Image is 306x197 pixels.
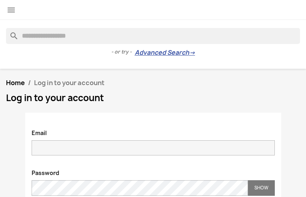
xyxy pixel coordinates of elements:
[6,28,16,38] i: search
[248,180,275,196] button: Show
[6,5,16,15] i: 
[135,49,195,57] a: Advanced Search→
[189,49,195,57] span: →
[6,93,300,103] h1: Log in to your account
[6,78,25,87] a: Home
[34,78,104,87] span: Log in to your account
[26,165,65,177] label: Password
[26,125,53,137] label: Email
[6,28,300,44] input: Search
[32,180,248,196] input: Password input
[111,48,135,56] span: - or try -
